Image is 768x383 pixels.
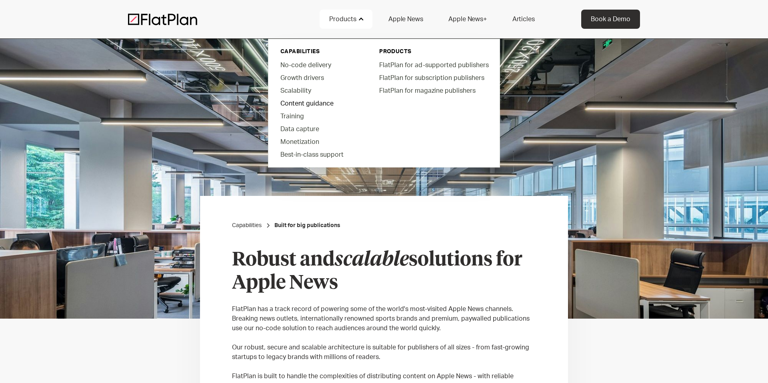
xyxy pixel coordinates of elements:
[379,10,432,29] a: Apple News
[232,295,536,304] p: ‍
[232,333,536,343] p: ‍
[373,84,494,97] a: FlatPlan for magazine publishers
[274,71,365,84] a: Growth drivers
[232,362,536,371] p: ‍
[439,10,496,29] a: Apple News+
[379,48,488,56] div: PRODUCTS
[329,14,356,24] div: Products
[232,249,536,295] h2: Robust and solutions for Apple News
[232,221,262,229] a: Capabilities
[274,221,340,229] a: Built for big publications
[268,36,500,168] nav: Products
[581,10,640,29] a: Book a Demo
[503,10,544,29] a: Articles
[274,58,365,71] a: No-code delivery
[373,71,494,84] a: FlatPlan for subscription publishers
[591,14,630,24] div: Book a Demo
[274,148,365,161] a: Best-in-class support
[320,10,372,29] div: Products
[274,110,365,122] a: Training
[232,304,536,333] p: FlatPlan has a track record of powering some of the world's most-visited Apple News channels. Bre...
[335,250,409,269] em: scalable
[274,84,365,97] a: Scalability
[373,58,494,71] a: FlatPlan for ad-supported publishers
[232,343,536,362] p: Our robust, secure and scalable architecture is suitable for publishers of all sizes - from fast-...
[274,97,365,110] a: Content guidance
[280,48,358,56] div: capabilities
[274,135,365,148] a: Monetization
[274,122,365,135] a: Data capture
